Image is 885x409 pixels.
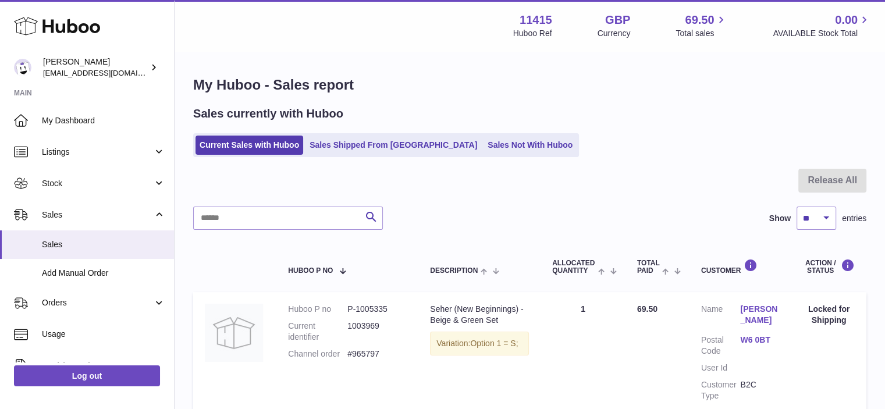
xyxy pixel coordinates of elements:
span: Huboo P no [288,267,333,275]
span: Listings [42,147,153,158]
span: Usage [42,329,165,340]
span: Stock [42,178,153,189]
dd: B2C [740,379,780,401]
span: 0.00 [835,12,858,28]
span: Option 1 = S; [470,339,518,348]
span: 69.50 [685,12,714,28]
div: Action / Status [803,259,855,275]
span: 69.50 [637,304,657,314]
a: 69.50 Total sales [676,12,727,39]
a: Log out [14,365,160,386]
img: no-photo.jpg [205,304,263,362]
span: Sales [42,239,165,250]
a: Sales Shipped From [GEOGRAPHIC_DATA] [305,136,481,155]
div: Variation: [430,332,529,355]
dt: Current identifier [288,321,347,343]
div: Seher (New Beginnings) - Beige & Green Set [430,304,529,326]
div: Locked for Shipping [803,304,855,326]
a: Sales Not With Huboo [484,136,577,155]
a: [PERSON_NAME] [740,304,780,326]
span: Add Manual Order [42,268,165,279]
span: entries [842,213,866,224]
span: Description [430,267,478,275]
a: 0.00 AVAILABLE Stock Total [773,12,871,39]
dd: P-1005335 [347,304,407,315]
span: Orders [42,297,153,308]
div: Currency [598,28,631,39]
h2: Sales currently with Huboo [193,106,343,122]
span: Total sales [676,28,727,39]
a: Current Sales with Huboo [196,136,303,155]
span: AVAILABLE Stock Total [773,28,871,39]
dt: Postal Code [701,335,741,357]
div: Huboo Ref [513,28,552,39]
span: My Dashboard [42,115,165,126]
span: ALLOCATED Quantity [552,259,595,275]
strong: GBP [605,12,630,28]
div: [PERSON_NAME] [43,56,148,79]
dd: #965797 [347,348,407,360]
span: [EMAIL_ADDRESS][DOMAIN_NAME] [43,68,171,77]
dt: User Id [701,362,741,374]
dt: Channel order [288,348,347,360]
span: Total paid [637,259,660,275]
a: W6 0BT [740,335,780,346]
label: Show [769,213,791,224]
strong: 11415 [520,12,552,28]
div: Customer [701,259,780,275]
dt: Name [701,304,741,329]
h1: My Huboo - Sales report [193,76,866,94]
dt: Customer Type [701,379,741,401]
dd: 1003969 [347,321,407,343]
dt: Huboo P no [288,304,347,315]
span: Invoicing and Payments [42,360,153,371]
span: Sales [42,209,153,220]
img: care@shopmanto.uk [14,59,31,76]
